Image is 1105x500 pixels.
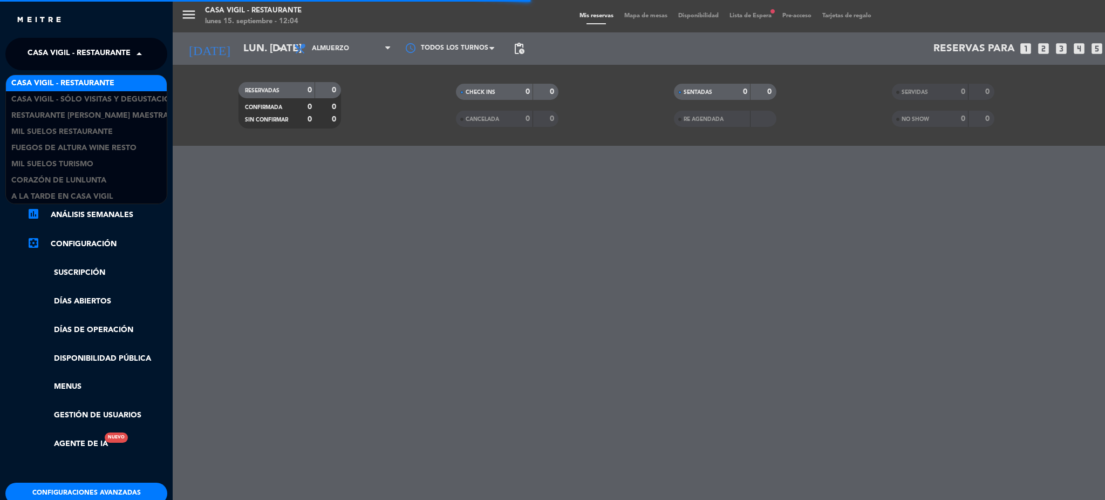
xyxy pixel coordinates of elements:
span: Casa Vigil - Restaurante [28,43,131,65]
a: Suscripción [27,267,167,279]
span: Fuegos de Altura Wine Resto [11,142,137,154]
span: Casa Vigil - Restaurante [11,77,114,90]
span: Mil Suelos Restaurante [11,126,113,138]
a: Días abiertos [27,295,167,308]
a: Disponibilidad pública [27,353,167,365]
img: MEITRE [16,16,62,24]
a: Menus [27,381,167,393]
a: assessmentANÁLISIS SEMANALES [27,208,167,221]
i: settings_applications [27,237,40,249]
a: Días de Operación [27,324,167,336]
span: A la tarde en Casa Vigil [11,191,113,203]
a: Agente de IANuevo [27,438,108,450]
span: Mil Suelos Turismo [11,158,93,171]
span: Restaurante [PERSON_NAME] Maestra [11,110,168,122]
a: Gestión de usuarios [27,409,167,422]
i: assessment [27,207,40,220]
div: Nuevo [105,433,128,443]
span: Corazón de Lunlunta [11,174,106,187]
a: Configuración [27,238,167,251]
span: Casa Vigil - SÓLO Visitas y Degustaciones [11,93,186,106]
